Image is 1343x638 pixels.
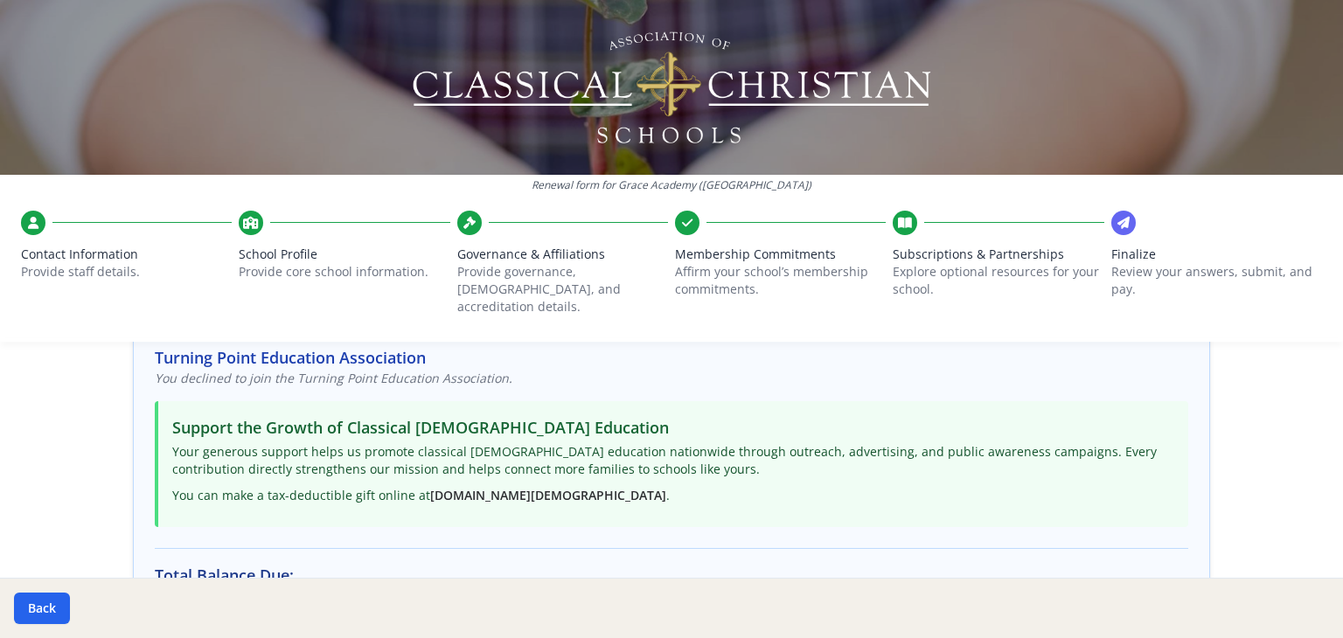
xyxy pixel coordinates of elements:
button: Back [14,593,70,624]
span: Governance & Affiliations [457,246,668,263]
a: [DOMAIN_NAME][DEMOGRAPHIC_DATA] [430,487,666,503]
span: Finalize [1111,246,1322,263]
p: Review your answers, submit, and pay. [1111,263,1322,298]
h3: Support the Growth of Classical [DEMOGRAPHIC_DATA] Education [172,415,1174,440]
img: Logo [410,26,934,149]
h3: Turning Point Education Association [155,345,1188,370]
h3: Total Balance Due: [155,563,1188,587]
p: Provide core school information. [239,263,449,281]
span: Contact Information [21,246,232,263]
p: Provide governance, [DEMOGRAPHIC_DATA], and accreditation details. [457,263,668,316]
p: You declined to join the Turning Point Education Association. [155,370,1188,387]
p: Provide staff details. [21,263,232,281]
span: Subscriptions & Partnerships [893,246,1103,263]
p: You can make a tax-deductible gift online at . [172,487,1174,504]
p: Explore optional resources for your school. [893,263,1103,298]
p: Affirm your school’s membership commitments. [675,263,886,298]
span: School Profile [239,246,449,263]
p: Your generous support helps us promote classical [DEMOGRAPHIC_DATA] education nationwide through ... [172,443,1174,478]
span: Membership Commitments [675,246,886,263]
